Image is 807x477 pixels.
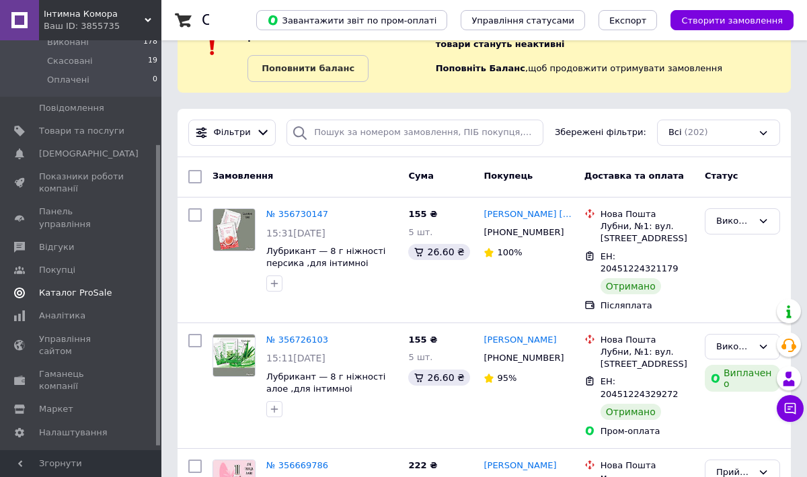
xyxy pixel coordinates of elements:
[213,171,273,181] span: Замовлення
[47,36,89,48] span: Виконані
[262,63,354,73] b: Поповнити баланс
[44,20,161,32] div: Ваш ID: 3855735
[668,126,682,139] span: Всі
[266,372,385,431] a: Лубрикант — 8 г ніжності алое ,для інтимноі близькості,мастило для комфортного сексу,приємне ковз...
[601,425,694,437] div: Пром-оплата
[213,335,255,376] img: Фото товару
[601,346,694,370] div: Лубни, №1: вул. [STREET_ADDRESS]
[266,353,325,363] span: 15:11[DATE]
[286,120,543,146] input: Пошук за номером замовлення, ПІБ покупця, номером телефону, Email, номером накладної
[213,208,256,251] a: Фото товару
[599,10,658,30] button: Експорт
[39,287,112,299] span: Каталог ProSale
[777,395,804,422] button: Чат з покупцем
[436,63,525,73] b: Поповніть Баланс
[461,10,585,30] button: Управління статусами
[601,300,694,312] div: Післяплата
[266,460,328,470] a: № 356669786
[609,15,647,26] span: Експорт
[497,247,522,257] span: 100%
[266,335,328,345] a: № 356726103
[555,126,646,139] span: Збережені фільтри:
[247,55,369,82] a: Поповнити баланс
[266,228,325,238] span: 15:31[DATE]
[39,264,75,276] span: Покупці
[408,352,432,362] span: 5 шт.
[44,8,145,20] span: Інтимна Комора
[39,427,108,439] span: Налаштування
[39,102,104,114] span: Повідомлення
[213,334,256,377] a: Фото товару
[213,209,255,251] img: Фото товару
[214,126,251,139] span: Фільтри
[484,334,556,347] a: [PERSON_NAME]
[408,335,437,345] span: 155 ₴
[657,15,794,25] a: Створити замовлення
[601,404,661,420] div: Отримано
[716,340,753,354] div: Виконано
[436,39,565,49] b: товари стануть неактивні
[202,12,338,28] h1: Список замовлень
[481,349,563,367] div: [PHONE_NUMBER]
[484,208,573,221] a: [PERSON_NAME] [PERSON_NAME]
[408,460,437,470] span: 222 ₴
[39,241,74,253] span: Відгуки
[601,251,679,274] span: ЕН: 20451224321179
[408,227,432,237] span: 5 шт.
[601,220,694,245] div: Лубни, №1: вул. [STREET_ADDRESS]
[143,36,157,48] span: 178
[267,14,436,26] span: Завантажити звіт по пром-оплаті
[39,333,124,357] span: Управління сайтом
[408,370,469,386] div: 26.60 ₴
[39,125,124,137] span: Товари та послуги
[716,214,753,228] div: Виконано
[266,246,385,306] a: Лубрикант — 8 г ніжності персика ,для інтимноі близькості,мастило для комфортного сексу,приємне к...
[256,10,447,30] button: Завантажити звіт по пром-оплаті
[153,74,157,86] span: 0
[39,148,139,160] span: [DEMOGRAPHIC_DATA]
[601,376,679,399] span: ЕН: 20451224329272
[685,127,708,137] span: (202)
[47,55,93,67] span: Скасовані
[39,206,124,230] span: Панель управління
[601,460,694,472] div: Нова Пошта
[601,278,661,294] div: Отримано
[39,368,124,392] span: Гаманець компанії
[584,171,684,181] span: Доставка та оплата
[202,37,223,57] img: :exclamation:
[705,171,738,181] span: Статус
[148,55,157,67] span: 19
[481,224,563,241] div: [PHONE_NUMBER]
[39,171,124,195] span: Показники роботи компанії
[39,310,85,322] span: Аналітика
[408,209,437,219] span: 155 ₴
[681,15,783,26] span: Створити замовлення
[670,10,794,30] button: Створити замовлення
[47,74,89,86] span: Оплачені
[39,403,73,415] span: Маркет
[601,334,694,346] div: Нова Пошта
[266,209,328,219] a: № 356730147
[497,373,516,383] span: 95%
[408,244,469,260] div: 26.60 ₴
[408,171,433,181] span: Cума
[484,460,556,472] a: [PERSON_NAME]
[471,15,574,26] span: Управління статусами
[484,171,533,181] span: Покупець
[601,208,694,220] div: Нова Пошта
[436,12,791,82] div: , щоб продовжити отримувати замовлення
[705,365,780,392] div: Виплачено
